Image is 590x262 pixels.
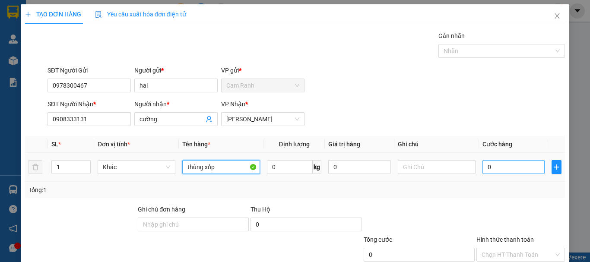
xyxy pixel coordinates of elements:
[226,113,299,126] span: Phạm Ngũ Lão
[364,236,392,243] span: Tổng cước
[226,79,299,92] span: Cam Ranh
[394,136,479,153] th: Ghi chú
[545,4,569,28] button: Close
[29,185,228,195] div: Tổng: 1
[206,116,213,123] span: user-add
[182,141,210,148] span: Tên hàng
[476,236,534,243] label: Hình thức thanh toán
[398,160,476,174] input: Ghi Chú
[552,164,561,170] span: plus
[25,11,31,17] span: plus
[95,11,186,18] span: Yêu cầu xuất hóa đơn điện tử
[98,141,130,148] span: Đơn vị tính
[134,99,218,109] div: Người nhận
[25,11,81,18] span: TẠO ĐƠN HÀNG
[438,32,465,39] label: Gán nhãn
[221,101,245,107] span: VP Nhận
[48,99,131,109] div: SĐT Người Nhận
[221,66,305,75] div: VP gửi
[48,66,131,75] div: SĐT Người Gửi
[251,206,270,213] span: Thu Hộ
[103,161,170,174] span: Khác
[29,160,42,174] button: delete
[328,160,390,174] input: 0
[554,13,561,19] span: close
[313,160,321,174] span: kg
[182,160,260,174] input: VD: Bàn, Ghế
[138,218,249,231] input: Ghi chú đơn hàng
[95,11,102,18] img: icon
[51,141,58,148] span: SL
[134,66,218,75] div: Người gửi
[482,141,512,148] span: Cước hàng
[328,141,360,148] span: Giá trị hàng
[279,141,309,148] span: Định lượng
[552,160,561,174] button: plus
[138,206,185,213] label: Ghi chú đơn hàng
